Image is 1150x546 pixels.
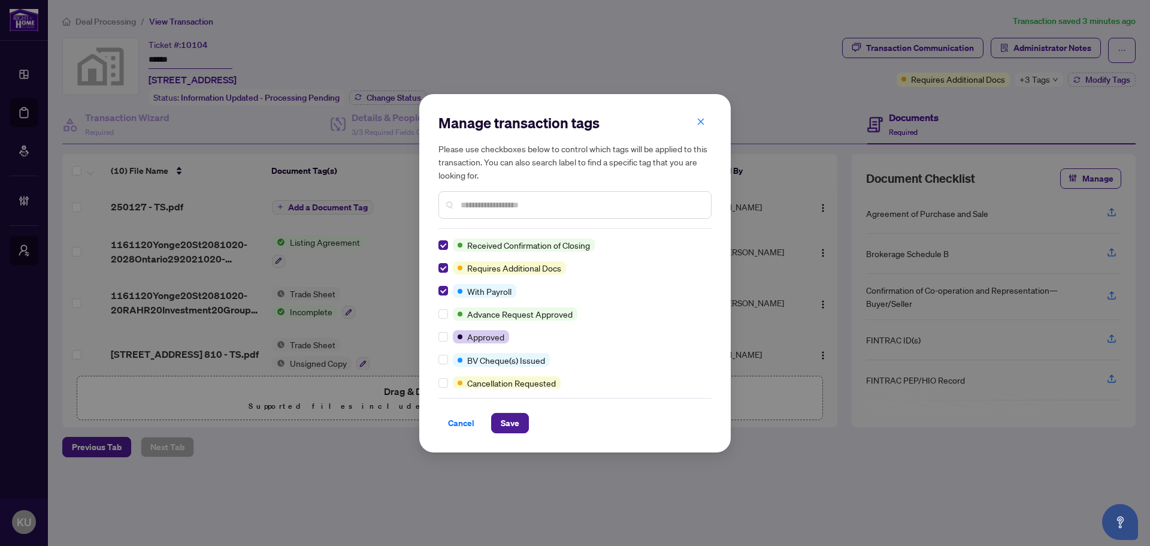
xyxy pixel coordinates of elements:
[467,307,573,321] span: Advance Request Approved
[438,113,712,132] h2: Manage transaction tags
[448,414,474,433] span: Cancel
[697,117,705,126] span: close
[467,285,512,298] span: With Payroll
[467,354,545,367] span: BV Cheque(s) Issued
[501,414,519,433] span: Save
[438,413,484,433] button: Cancel
[467,330,504,343] span: Approved
[1102,504,1138,540] button: Open asap
[491,413,529,433] button: Save
[438,142,712,182] h5: Please use checkboxes below to control which tags will be applied to this transaction. You can al...
[467,261,561,274] span: Requires Additional Docs
[467,239,590,252] span: Received Confirmation of Closing
[467,376,556,390] span: Cancellation Requested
